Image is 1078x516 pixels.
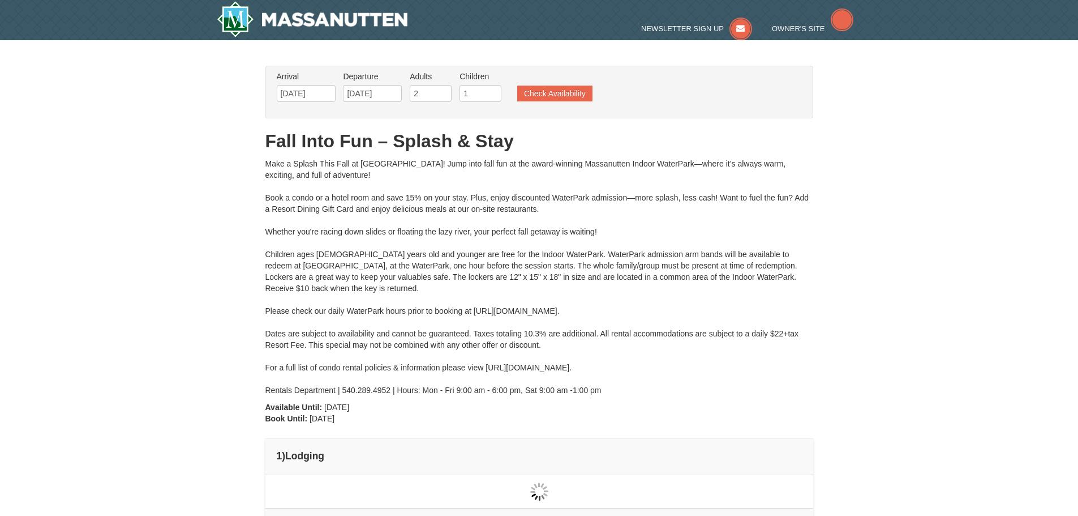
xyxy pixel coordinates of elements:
[343,71,402,82] label: Departure
[324,403,349,412] span: [DATE]
[265,403,323,412] strong: Available Until:
[517,86,592,101] button: Check Availability
[277,71,336,82] label: Arrival
[282,450,285,462] span: )
[772,24,825,33] span: Owner's Site
[217,1,408,37] img: Massanutten Resort Logo
[265,158,813,396] div: Make a Splash This Fall at [GEOGRAPHIC_DATA]! Jump into fall fun at the award-winning Massanutten...
[310,414,334,423] span: [DATE]
[530,483,548,501] img: wait gif
[459,71,501,82] label: Children
[217,1,408,37] a: Massanutten Resort
[277,450,802,462] h4: 1 Lodging
[410,71,452,82] label: Adults
[265,414,308,423] strong: Book Until:
[641,24,752,33] a: Newsletter Sign Up
[265,130,813,152] h1: Fall Into Fun – Splash & Stay
[772,24,853,33] a: Owner's Site
[641,24,724,33] span: Newsletter Sign Up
